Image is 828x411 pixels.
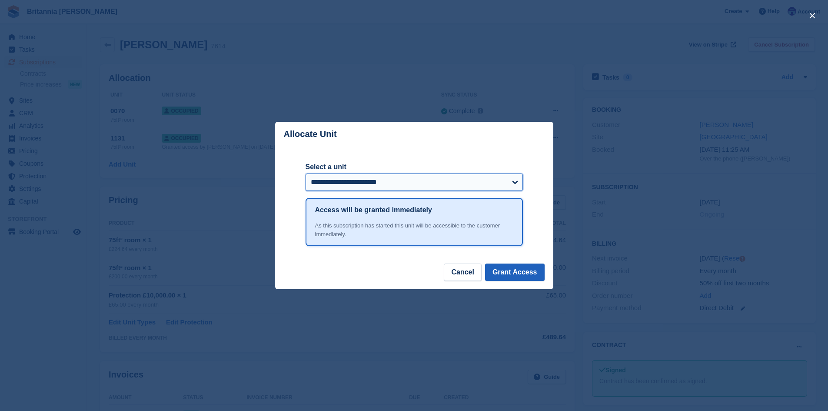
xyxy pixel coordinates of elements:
[315,205,432,215] h1: Access will be granted immediately
[444,264,481,281] button: Cancel
[284,129,337,139] p: Allocate Unit
[306,162,523,172] label: Select a unit
[315,221,513,238] div: As this subscription has started this unit will be accessible to the customer immediately.
[805,9,819,23] button: close
[485,264,545,281] button: Grant Access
